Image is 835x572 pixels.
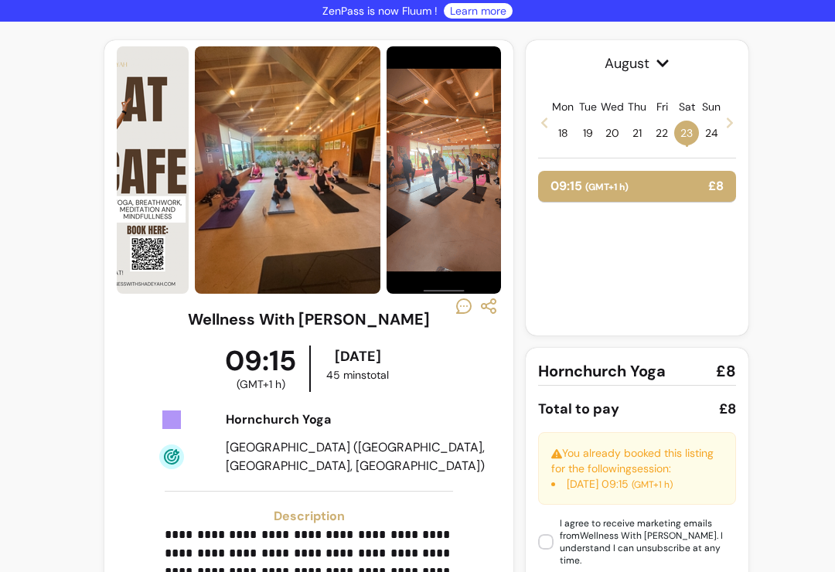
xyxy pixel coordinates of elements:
span: 22 [649,121,674,145]
span: 19 [575,121,600,145]
h3: Description [165,507,453,526]
img: https://d3pz9znudhj10h.cloudfront.net/c74e0076-5d23-462a-b9b2-def0f7f34900 [195,46,380,294]
div: £8 [719,398,736,420]
span: ( GMT+1 h ) [237,376,285,392]
a: Learn more [450,3,506,19]
p: Thu [628,99,646,114]
span: 23 [674,121,699,145]
span: • [685,138,689,153]
p: You already booked this listing for the following session : [551,445,723,476]
div: Total to pay [538,398,619,420]
span: August [538,53,736,74]
h3: Wellness With [PERSON_NAME] [188,308,430,330]
p: £8 [708,177,724,196]
img: https://d3pz9znudhj10h.cloudfront.net/f2c471b1-bf13-483a-9fff-18ee66536664 [387,46,501,295]
li: [DATE] 09:15 [551,476,723,492]
div: Hornchurch Yoga [226,410,495,429]
span: ( GMT+1 h ) [585,181,629,193]
img: Tickets Icon [159,407,184,432]
span: £8 [716,360,736,382]
div: [DATE] [314,346,402,367]
span: Hornchurch Yoga [538,360,666,382]
p: Wed [601,99,624,114]
p: Tue [579,99,597,114]
span: 24 [699,121,724,145]
span: 20 [600,121,625,145]
p: Sun [702,99,721,114]
p: ZenPass is now Fluum ! [322,3,438,19]
p: Sat [679,99,695,114]
p: Fri [656,99,668,114]
p: Mon [552,99,574,114]
span: ( GMT+1 h ) [632,478,673,491]
div: 09:15 [213,346,308,392]
span: 18 [550,121,575,145]
div: 45 mins total [314,367,402,383]
div: [GEOGRAPHIC_DATA] ([GEOGRAPHIC_DATA], [GEOGRAPHIC_DATA], [GEOGRAPHIC_DATA]) [226,438,495,475]
p: 09:15 [550,177,629,196]
span: 21 [625,121,649,145]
